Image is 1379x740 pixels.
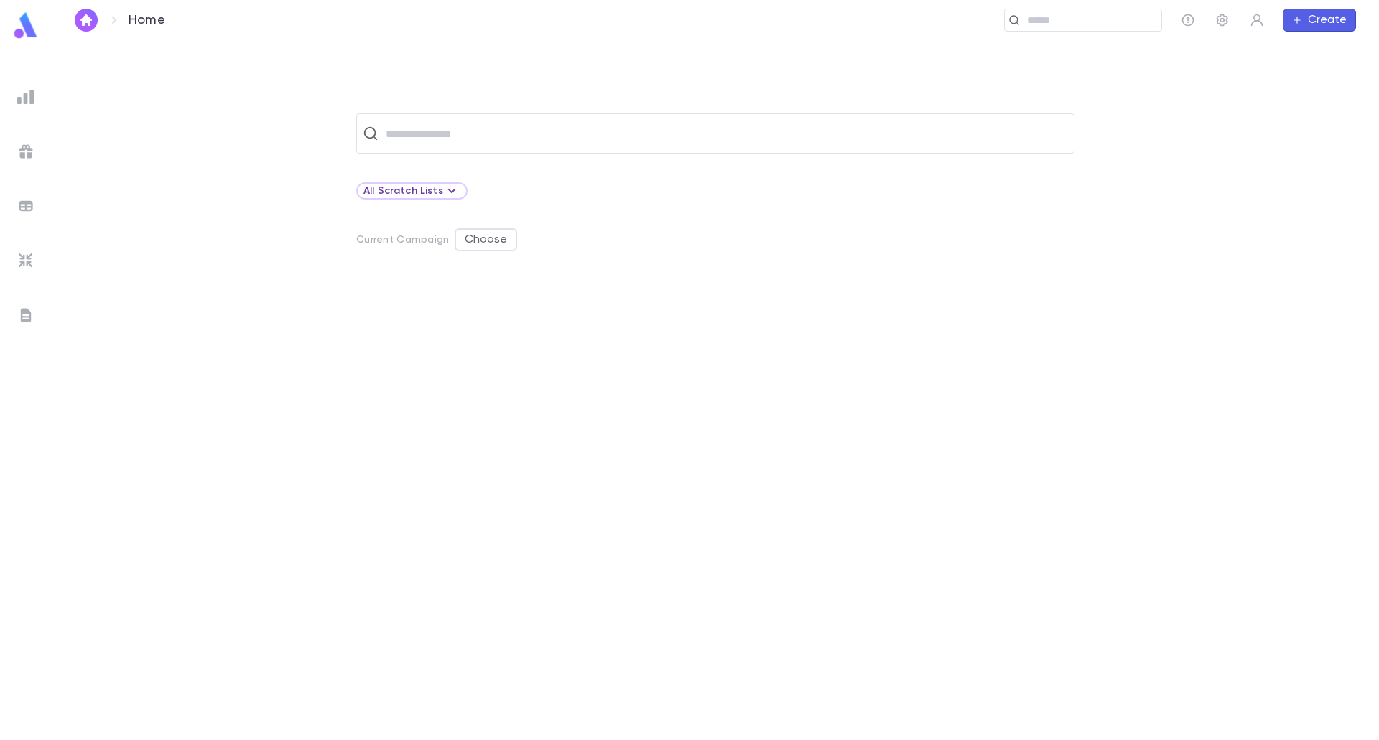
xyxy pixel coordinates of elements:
button: Create [1283,9,1356,32]
img: imports_grey.530a8a0e642e233f2baf0ef88e8c9fcb.svg [17,252,34,269]
div: All Scratch Lists [363,182,460,200]
img: reports_grey.c525e4749d1bce6a11f5fe2a8de1b229.svg [17,88,34,106]
p: Home [129,12,165,28]
img: logo [11,11,40,39]
p: Current Campaign [356,234,449,245]
img: home_white.a664292cf8c1dea59945f0da9f25487c.svg [78,14,95,26]
img: letters_grey.7941b92b52307dd3b8a917253454ce1c.svg [17,306,34,324]
img: campaigns_grey.99e729a5f7ee94e3726e6486bddda8f1.svg [17,143,34,160]
button: Choose [455,228,517,251]
div: All Scratch Lists [356,182,468,200]
img: batches_grey.339ca447c9d9533ef1741baa751efc33.svg [17,197,34,215]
